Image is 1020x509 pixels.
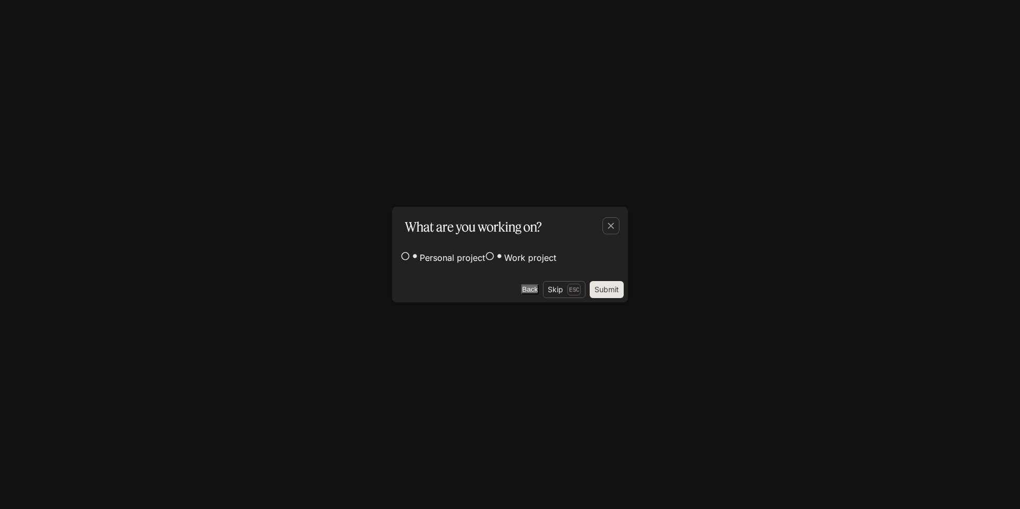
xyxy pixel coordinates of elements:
p: Esc [567,284,581,295]
button: SkipEsc [543,281,585,298]
button: Back [521,284,539,294]
p: What are you working on? [405,217,542,236]
button: Submit [590,281,624,298]
span: Personal project [420,251,485,264]
span: Work project [504,251,556,264]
